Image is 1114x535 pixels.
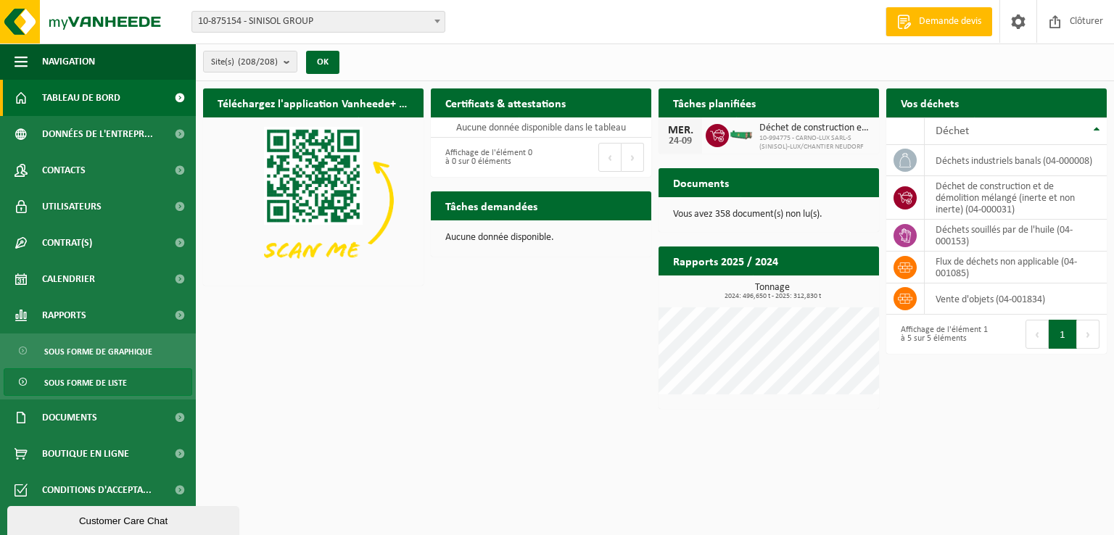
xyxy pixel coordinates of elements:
span: 10-875154 - SINISOL GROUP [191,11,445,33]
span: Contacts [42,152,86,188]
span: 10-875154 - SINISOL GROUP [192,12,445,32]
h2: Documents [659,168,743,196]
button: Site(s)(208/208) [203,51,297,72]
a: Sous forme de liste [4,368,192,396]
div: Affichage de l'élément 0 à 0 sur 0 éléments [438,141,534,173]
button: Next [1077,320,1099,349]
h2: Tâches planifiées [659,88,770,117]
span: Sous forme de graphique [44,338,152,365]
button: Next [622,143,644,172]
span: Calendrier [42,261,95,297]
span: Conditions d'accepta... [42,472,152,508]
a: Consulter les rapports [753,275,878,304]
span: Rapports [42,297,86,333]
td: déchets industriels banals (04-000008) [925,145,1107,176]
td: déchets souillés par de l'huile (04-000153) [925,220,1107,252]
a: Sous forme de graphique [4,337,192,365]
span: Tableau de bord [42,80,120,116]
h2: Téléchargez l'application Vanheede+ maintenant! [203,88,424,117]
p: Aucune donnée disponible. [445,233,637,243]
div: Affichage de l'élément 1 à 5 sur 5 éléments [894,318,989,350]
td: Aucune donnée disponible dans le tableau [431,117,651,138]
span: Documents [42,399,97,436]
span: 10-994775 - CARNO-LUX SARL-S (SINISOL)-LUX/CHANTIER NEUDORF [759,134,872,152]
span: Contrat(s) [42,225,92,261]
h2: Tâches demandées [431,191,552,220]
img: HK-XC-15-GN-00 [729,128,754,141]
td: vente d'objets (04-001834) [925,283,1107,315]
p: Vous avez 358 document(s) non lu(s). [673,210,865,220]
span: Demande devis [915,14,985,29]
img: Download de VHEPlus App [203,117,424,283]
button: OK [306,51,339,74]
iframe: chat widget [7,503,242,535]
button: 1 [1049,320,1077,349]
span: Données de l'entrepr... [42,116,153,152]
div: MER. [666,125,695,136]
span: 2024: 496,650 t - 2025: 312,830 t [666,293,879,300]
h3: Tonnage [666,283,879,300]
h2: Rapports 2025 / 2024 [659,246,793,275]
td: flux de déchets non applicable (04-001085) [925,252,1107,283]
span: Site(s) [211,51,278,73]
span: Boutique en ligne [42,436,129,472]
span: Déchet de construction et de démolition mélangé (inerte et non inerte) [759,123,872,134]
a: Demande devis [886,7,992,36]
button: Previous [1026,320,1049,349]
button: Previous [598,143,622,172]
span: Navigation [42,43,95,80]
span: Déchet [936,125,969,137]
span: Utilisateurs [42,188,102,225]
h2: Certificats & attestations [431,88,580,117]
td: déchet de construction et de démolition mélangé (inerte et non inerte) (04-000031) [925,176,1107,220]
div: 24-09 [666,136,695,146]
count: (208/208) [238,57,278,67]
span: Sous forme de liste [44,369,127,397]
h2: Vos déchets [886,88,973,117]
